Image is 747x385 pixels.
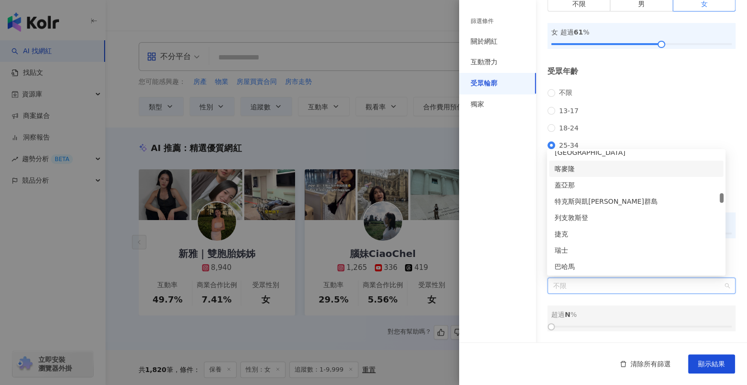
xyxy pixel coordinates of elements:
[551,309,732,320] div: 超過 %
[555,229,718,239] div: 捷克
[555,212,718,223] div: 列支敦斯登
[555,163,718,174] div: 喀麥隆
[555,180,718,190] div: 蓋亞那
[553,278,730,293] span: 不限
[551,27,732,37] div: 女 超過 %
[549,258,723,275] div: 巴哈馬
[471,17,494,25] div: 篩選條件
[549,144,723,161] div: 蒙古國
[471,100,484,109] div: 獨家
[549,161,723,177] div: 喀麥隆
[630,360,671,368] span: 清除所有篩選
[549,226,723,242] div: 捷克
[555,89,576,97] span: 不限
[555,196,718,207] div: 特克斯與凱[PERSON_NAME]群島
[555,107,582,115] span: 13-17
[555,147,718,158] div: [GEOGRAPHIC_DATA]
[549,193,723,210] div: 特克斯與凱科斯群島
[471,79,498,88] div: 受眾輪廓
[555,261,718,272] div: 巴哈馬
[471,58,498,67] div: 互動潛力
[573,28,582,36] span: 61
[565,311,570,318] span: N
[555,141,582,149] span: 25-34
[698,360,725,368] span: 顯示結果
[555,124,582,132] span: 18-24
[688,354,735,373] button: 顯示結果
[549,210,723,226] div: 列支敦斯登
[471,37,498,47] div: 關於網紅
[610,354,680,373] button: 清除所有篩選
[547,66,735,77] div: 受眾年齡
[620,361,627,367] span: delete
[549,177,723,193] div: 蓋亞那
[549,242,723,258] div: 瑞士
[555,245,718,256] div: 瑞士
